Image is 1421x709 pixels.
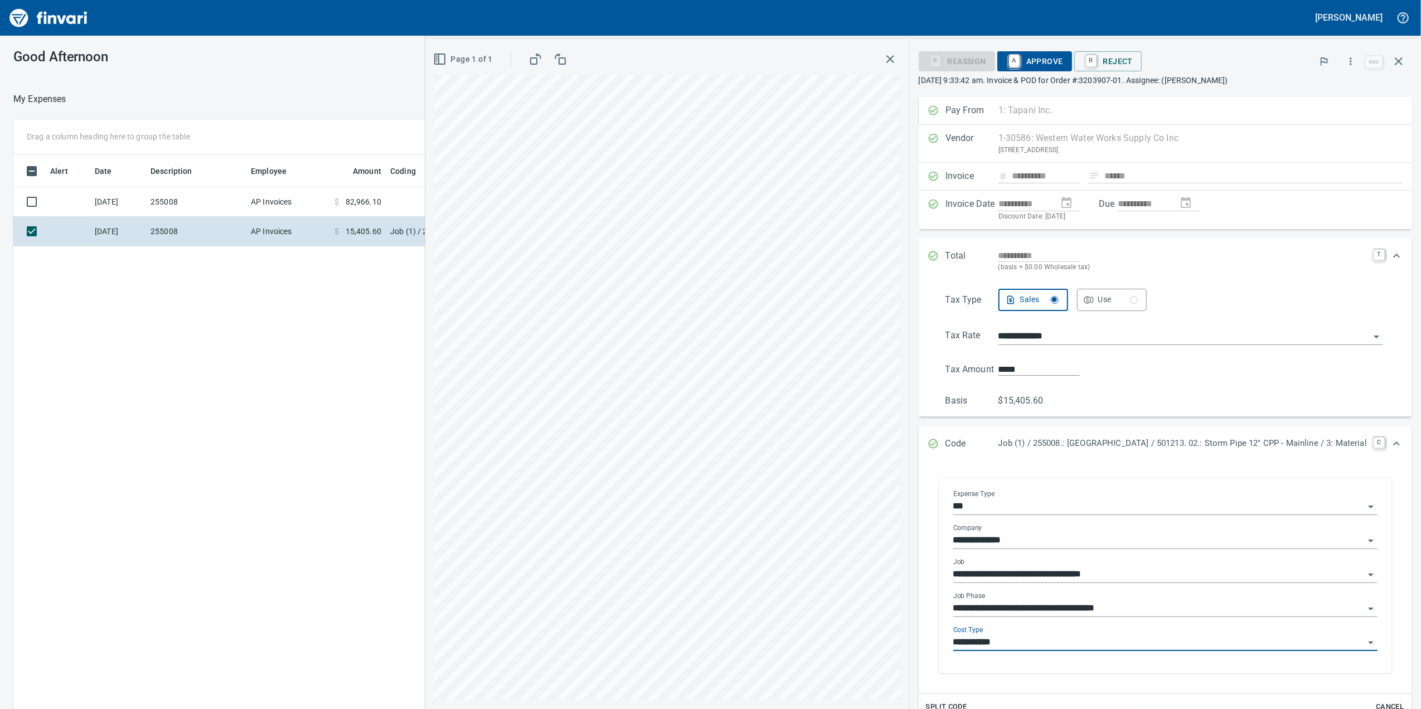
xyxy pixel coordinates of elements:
p: (basis + $0.00 Wholesale tax) [998,262,1367,273]
td: [DATE] [90,187,146,217]
span: Reject [1083,52,1133,71]
td: Job (1) / 255008.: [GEOGRAPHIC_DATA] / 501213. 02.: Storm Pipe 12" CPP - Mainline / 3: Material [386,217,665,246]
h5: [PERSON_NAME] [1316,12,1383,23]
button: Open [1363,567,1379,582]
div: Expand [919,238,1412,284]
label: Job [953,559,965,565]
button: More [1338,49,1363,74]
span: Description [151,164,207,178]
span: Page 1 of 1 [435,52,493,66]
span: 82,966.10 [346,196,381,207]
td: [DATE] [90,217,146,246]
span: Approve [1006,52,1063,71]
span: Date [95,164,127,178]
span: Alert [50,164,68,178]
span: Description [151,164,192,178]
button: Open [1363,499,1379,514]
button: RReject [1074,51,1142,71]
p: Basis [945,394,998,407]
p: $15,405.60 [998,394,1051,407]
span: $ [334,226,339,237]
p: Job (1) / 255008.: [GEOGRAPHIC_DATA] / 501213. 02.: Storm Pipe 12" CPP - Mainline / 3: Material [998,437,1367,450]
div: Expand [919,426,1412,463]
p: My Expenses [13,93,66,106]
button: AApprove [997,51,1072,71]
a: esc [1366,56,1383,68]
button: Open [1363,635,1379,650]
button: Flag [1312,49,1336,74]
label: Job Phase [953,593,985,599]
label: Expense Type [953,491,995,497]
span: Date [95,164,112,178]
a: T [1374,249,1385,260]
p: Tax Amount [945,363,998,376]
a: R [1086,55,1097,67]
span: 15,405.60 [346,226,381,237]
a: A [1009,55,1020,67]
div: Use [1098,293,1138,307]
a: C [1374,437,1385,448]
span: Amount [338,164,381,178]
button: Open [1363,601,1379,616]
p: Tax Rate [945,329,998,345]
td: AP Invoices [246,187,330,217]
p: Total [945,249,998,273]
nav: breadcrumb [13,93,66,106]
span: $ [334,196,339,207]
span: Employee [251,164,301,178]
p: Drag a column heading here to group the table [27,131,190,142]
img: Finvari [7,4,90,31]
td: 255008 [146,187,246,217]
button: Open [1363,533,1379,548]
button: [PERSON_NAME] [1313,9,1385,26]
button: Sales [998,289,1068,311]
span: Close invoice [1363,48,1412,75]
div: Reassign [919,56,995,65]
p: [DATE] 9:33:42 am. Invoice & POD for Order #:3203907-01. Assignee: ([PERSON_NAME]) [919,75,1412,86]
button: Page 1 of 1 [431,49,497,70]
span: Employee [251,164,287,178]
span: Alert [50,164,83,178]
h3: Good Afternoon [13,49,367,65]
span: Coding [390,164,416,178]
p: Tax Type [945,293,998,311]
span: Amount [353,164,381,178]
button: Open [1369,329,1384,344]
td: AP Invoices [246,217,330,246]
div: Expand [919,284,1412,417]
label: Cost Type [953,627,983,633]
button: Use [1077,289,1147,311]
label: Company [953,525,982,531]
p: Code [945,437,998,451]
span: Coding [390,164,430,178]
td: 255008 [146,217,246,246]
div: Sales [1020,293,1059,307]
